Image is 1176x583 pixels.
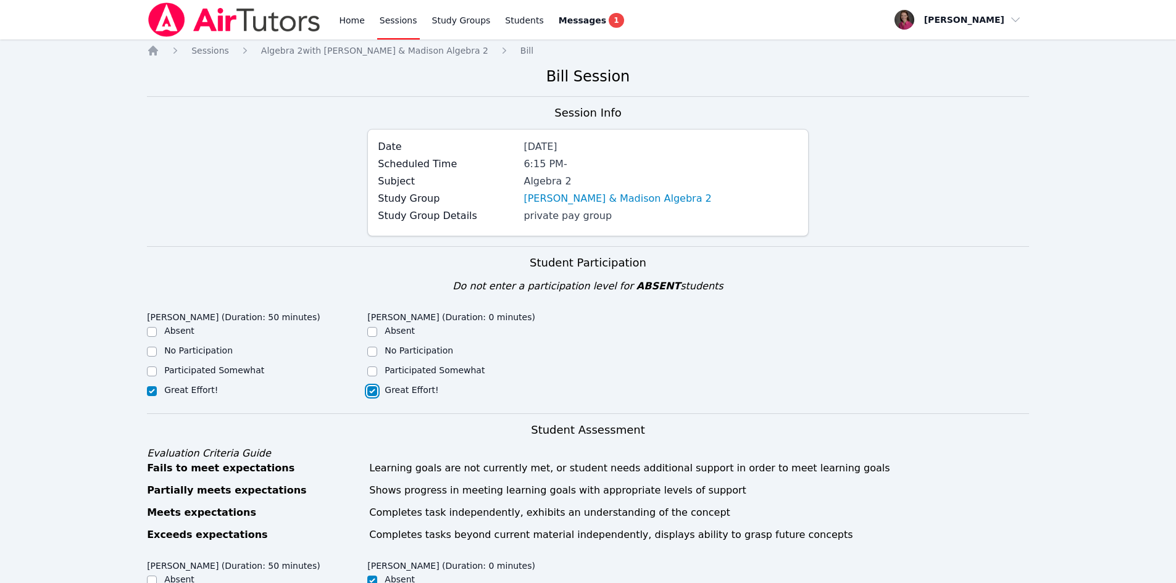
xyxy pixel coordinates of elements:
[147,446,1029,461] div: Evaluation Criteria Guide
[385,365,485,375] label: Participated Somewhat
[385,345,453,355] label: No Participation
[164,385,218,395] label: Great Effort!
[147,483,362,498] div: Partially meets expectations
[147,279,1029,294] div: Do not enter a participation level for students
[369,461,1029,476] div: Learning goals are not currently met, or student needs additional support in order to meet learni...
[147,461,362,476] div: Fails to meet expectations
[147,555,320,573] legend: [PERSON_NAME] (Duration: 50 minutes)
[147,421,1029,439] h3: Student Assessment
[369,483,1029,498] div: Shows progress in meeting learning goals with appropriate levels of support
[369,505,1029,520] div: Completes task independently, exhibits an understanding of the concept
[523,209,798,223] div: private pay group
[523,174,798,189] div: Algebra 2
[147,254,1029,271] h3: Student Participation
[367,555,535,573] legend: [PERSON_NAME] (Duration: 0 minutes)
[369,527,1029,542] div: Completes tasks beyond current material independently, displays ability to grasp future concepts
[164,345,233,355] label: No Participation
[147,44,1029,57] nav: Breadcrumb
[554,104,621,122] h3: Session Info
[378,157,516,172] label: Scheduled Time
[378,174,516,189] label: Subject
[385,385,438,395] label: Great Effort!
[378,191,516,206] label: Study Group
[520,44,533,57] a: Bill
[523,139,798,154] div: [DATE]
[147,505,362,520] div: Meets expectations
[191,44,229,57] a: Sessions
[261,46,488,56] span: Algebra 2 with [PERSON_NAME] & Madison Algebra 2
[523,157,798,172] div: 6:15 PM -
[636,280,680,292] span: ABSENT
[147,2,322,37] img: Air Tutors
[191,46,229,56] span: Sessions
[559,14,606,27] span: Messages
[367,306,535,325] legend: [PERSON_NAME] (Duration: 0 minutes)
[378,209,516,223] label: Study Group Details
[164,365,264,375] label: Participated Somewhat
[609,13,623,28] span: 1
[164,326,194,336] label: Absent
[523,191,711,206] a: [PERSON_NAME] & Madison Algebra 2
[378,139,516,154] label: Date
[147,527,362,542] div: Exceeds expectations
[261,44,488,57] a: Algebra 2with [PERSON_NAME] & Madison Algebra 2
[385,326,415,336] label: Absent
[520,46,533,56] span: Bill
[147,67,1029,86] h2: Bill Session
[147,306,320,325] legend: [PERSON_NAME] (Duration: 50 minutes)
